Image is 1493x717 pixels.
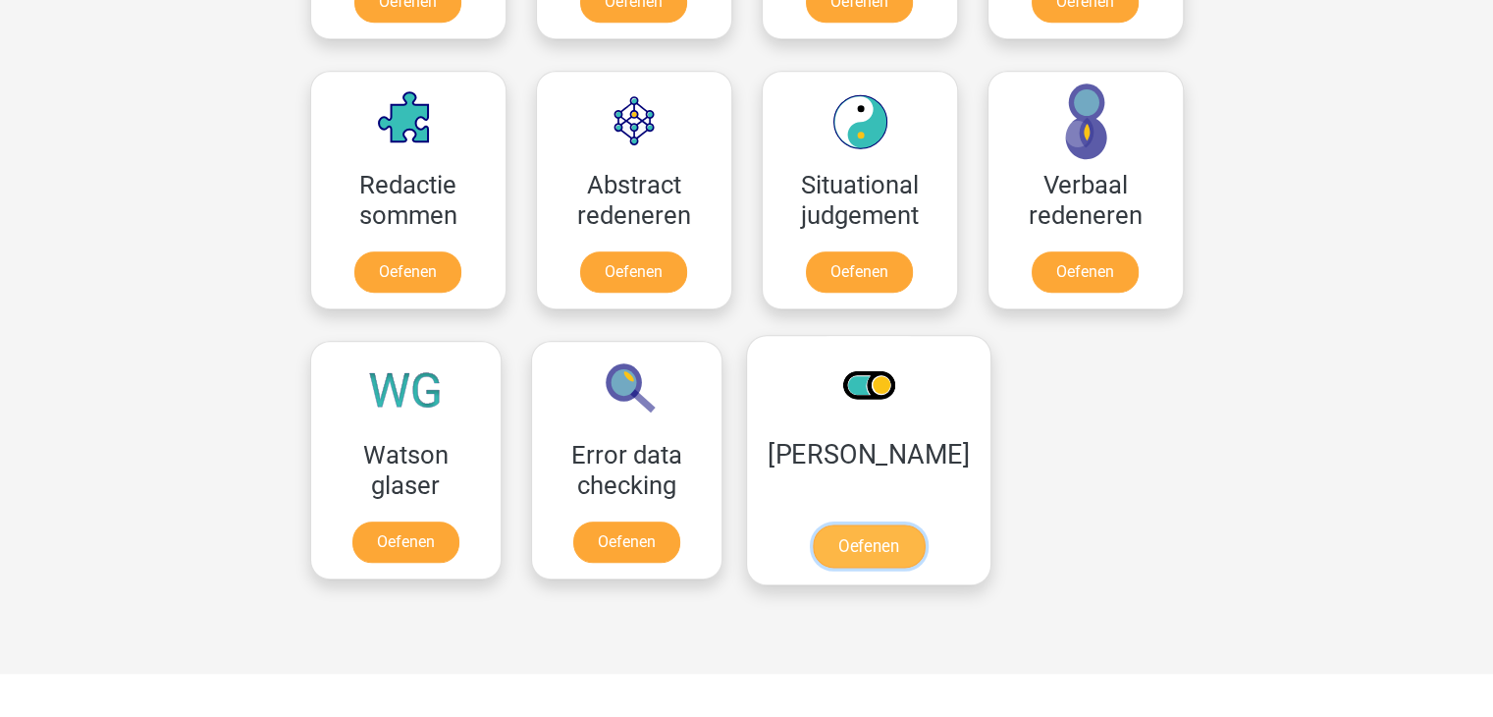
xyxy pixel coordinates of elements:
[1032,251,1139,293] a: Oefenen
[573,522,680,563] a: Oefenen
[352,522,459,563] a: Oefenen
[354,251,461,293] a: Oefenen
[806,251,913,293] a: Oefenen
[580,251,687,293] a: Oefenen
[812,524,924,568] a: Oefenen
